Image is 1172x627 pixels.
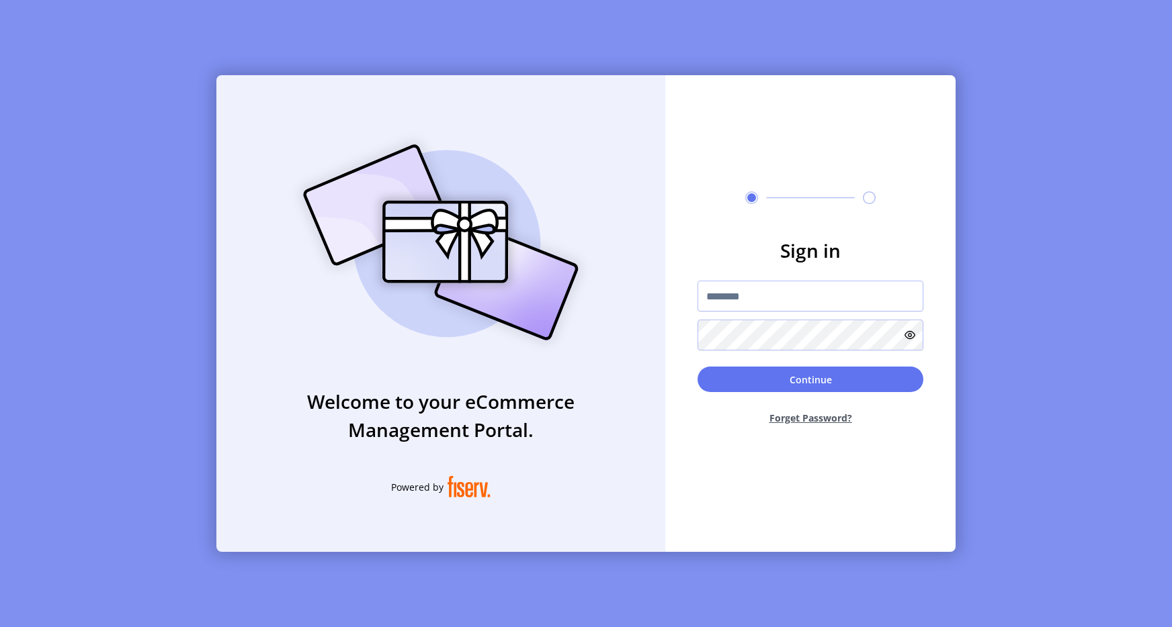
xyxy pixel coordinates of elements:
button: Forget Password? [698,400,923,436]
button: Continue [698,367,923,392]
span: Powered by [391,480,444,494]
h3: Sign in [698,236,923,264]
h3: Welcome to your eCommerce Management Portal. [216,387,665,444]
img: card_Illustration.svg [283,130,599,355]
